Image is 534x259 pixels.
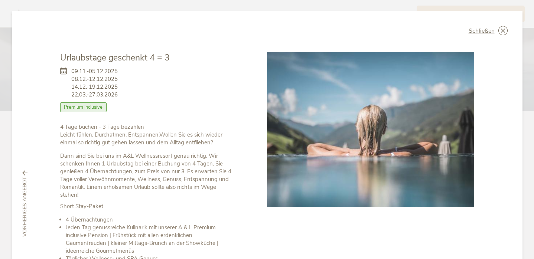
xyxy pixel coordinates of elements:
[60,102,107,112] span: Premium Inclusive
[66,216,234,224] li: 4 Übernachtungen
[21,178,29,237] span: vorheriges Angebot
[60,52,170,63] span: Urlaubstage geschenkt 4 = 3
[60,123,144,131] b: 4 Tage buchen - 3 Tage bezahlen
[469,28,495,34] span: Schließen
[60,152,234,199] p: Dann sind Sie bei uns im A&L Wellnessresort genau richtig. Wir schenken Ihnen 1 Urlaubstag bei ei...
[60,203,103,210] strong: Short Stay-Paket
[60,131,222,146] strong: Wollen Sie es sich wieder einmal so richtig gut gehen lassen und dem Alltag entfliehen?
[60,123,234,147] p: Leicht fühlen. Durchatmen. Entspannen.
[71,68,118,99] span: 09.11.-05.12.2025 08.12.-12.12.2025 14.12.-19.12.2025 22.03.-27.03.2026
[66,224,234,255] li: Jeden Tag genussreiche Kulinarik mit unserer A & L Premium inclusive Pension | Frühstück mit alle...
[267,52,474,207] img: Urlaubstage geschenkt 4 = 3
